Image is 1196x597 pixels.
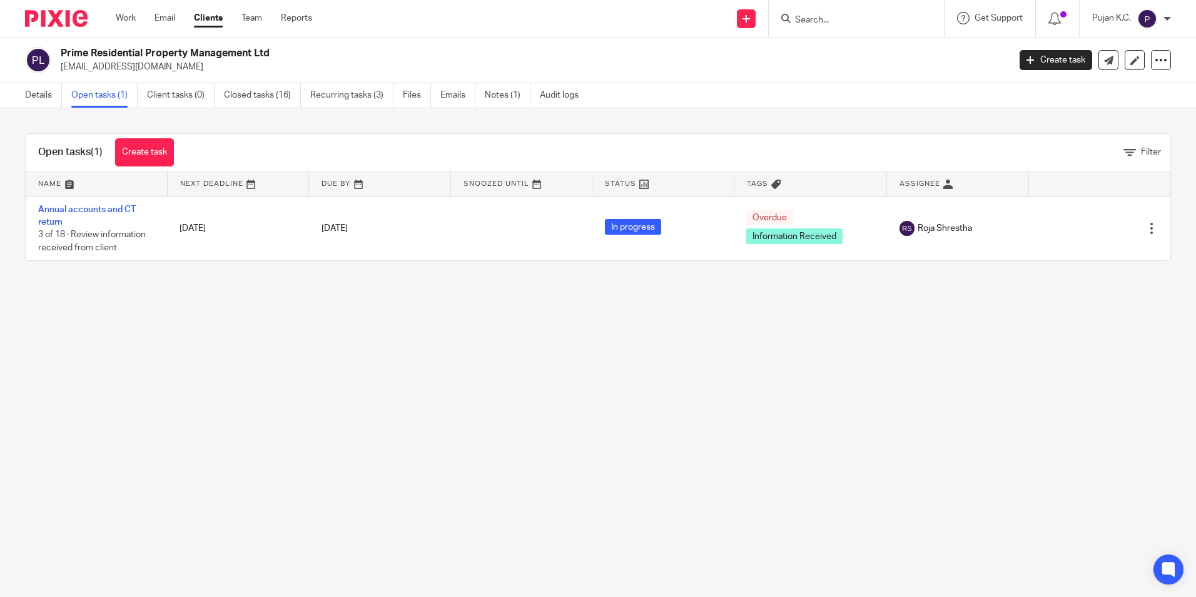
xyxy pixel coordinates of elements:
[605,180,636,187] span: Status
[322,224,348,233] span: [DATE]
[485,83,530,108] a: Notes (1)
[155,12,175,24] a: Email
[747,180,768,187] span: Tags
[540,83,588,108] a: Audit logs
[605,219,661,235] span: In progress
[224,83,301,108] a: Closed tasks (16)
[310,83,393,108] a: Recurring tasks (3)
[440,83,475,108] a: Emails
[241,12,262,24] a: Team
[900,221,915,236] img: svg%3E
[1020,50,1092,70] a: Create task
[38,146,103,159] h1: Open tasks
[464,180,529,187] span: Snoozed Until
[403,83,431,108] a: Files
[25,10,88,27] img: Pixie
[794,15,906,26] input: Search
[25,47,51,73] img: svg%3E
[1092,12,1131,24] p: Pujan K.C.
[746,210,793,225] span: Overdue
[38,205,136,227] a: Annual accounts and CT return
[194,12,223,24] a: Clients
[1141,148,1161,156] span: Filter
[91,147,103,157] span: (1)
[71,83,138,108] a: Open tasks (1)
[61,61,1001,73] p: [EMAIL_ADDRESS][DOMAIN_NAME]
[25,83,62,108] a: Details
[746,228,843,244] span: Information Received
[975,14,1023,23] span: Get Support
[1137,9,1157,29] img: svg%3E
[115,138,174,166] a: Create task
[167,196,308,260] td: [DATE]
[116,12,136,24] a: Work
[918,222,972,235] span: Roja Shrestha
[147,83,215,108] a: Client tasks (0)
[61,47,813,60] h2: Prime Residential Property Management Ltd
[38,230,146,252] span: 3 of 18 · Review information received from client
[281,12,312,24] a: Reports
